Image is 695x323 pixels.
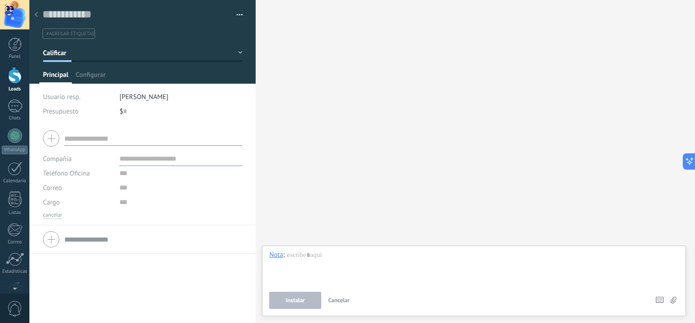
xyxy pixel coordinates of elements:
button: cancelar [43,212,62,219]
div: Estadísticas [2,269,28,275]
span: Instalar [286,297,305,304]
button: Cancelar [324,292,353,309]
button: Instalar [269,292,321,309]
span: : [283,251,285,260]
span: Cancelar [328,296,350,304]
div: Correo [2,239,28,245]
div: Listas [2,210,28,216]
span: Cargo [43,199,60,206]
